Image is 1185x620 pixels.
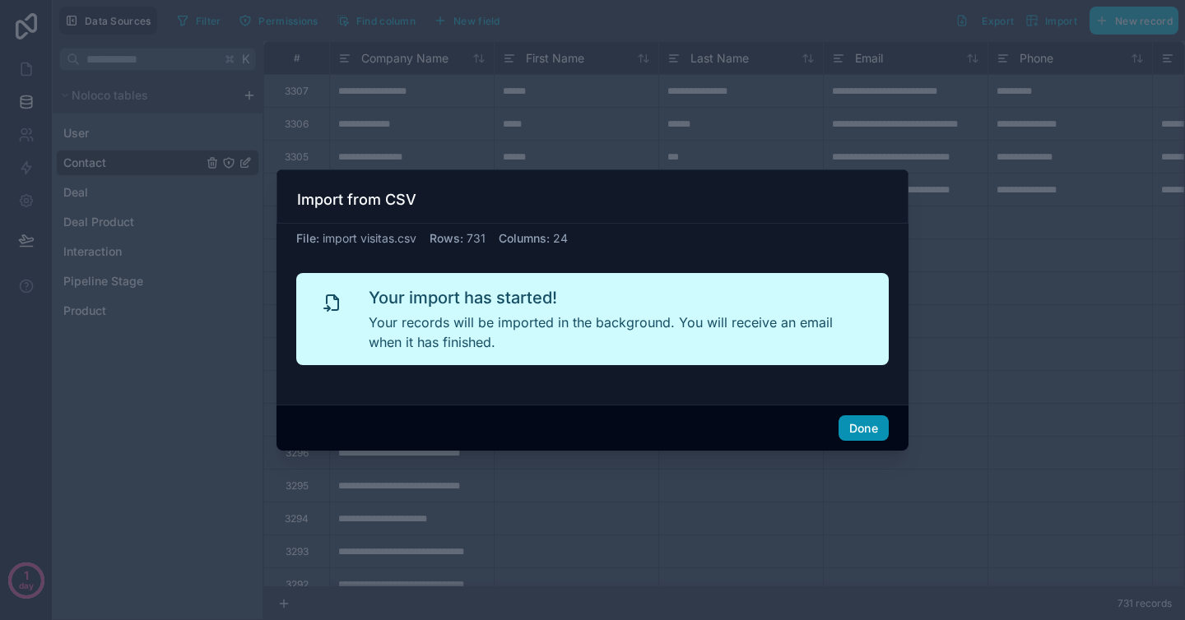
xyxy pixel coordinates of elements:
span: 731 [467,231,486,245]
span: File : [296,231,319,245]
span: import visitas.csv [323,231,416,245]
p: Your records will be imported in the background. You will receive an email when it has finished. [369,312,862,352]
h3: Import from CSV [297,190,416,210]
span: 24 [553,231,568,245]
h2: Your import has started! [369,286,862,309]
button: Done [839,415,889,442]
span: Columns : [499,231,550,245]
span: Rows : [430,231,463,245]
